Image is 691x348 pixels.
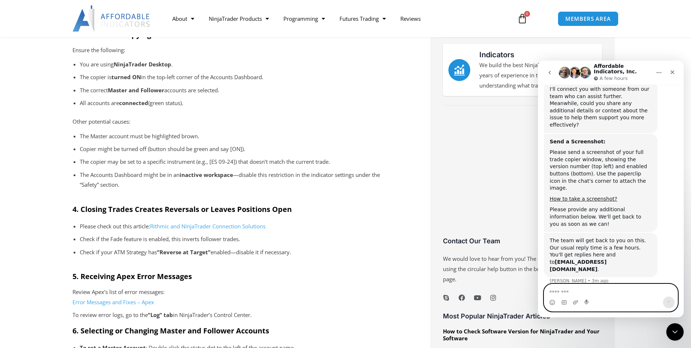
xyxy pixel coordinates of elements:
[80,234,399,244] p: Check if the Fade feature is enabled, this inverts follower trades.
[114,61,171,68] strong: NinjaTrader Desktop
[119,99,148,107] strong: connected
[479,60,597,91] p: We build the best NinjaTrader indicators with years of experience in trading futures and understa...
[180,171,233,178] strong: inactive workspace
[108,86,164,94] strong: Master and Follower
[276,10,332,27] a: Programming
[558,11,619,26] a: MEMBERS AREA
[150,223,266,230] a: Rithmic and NinjaTrader Connection Solutions
[72,45,407,55] p: Ensure the following:
[72,204,292,214] strong: 4. Closing Trades Creates Reversals or Leaves Positions Open
[157,248,211,256] strong: “Reverse at Target”
[448,59,470,81] a: Indicators
[443,312,602,320] h3: Most Popular NinjaTrader Articles
[111,73,141,81] strong: turned ON
[443,254,602,285] p: We would love to hear from you! The best way to reach us is using the circular help button in the...
[72,5,151,32] img: LogoAI | Affordable Indicators – NinjaTrader
[565,16,611,22] span: MEMBERS AREA
[80,59,399,70] p: You are using .
[72,287,407,308] p: Review Apex’s list of error messages:
[479,50,514,59] a: Indicators
[524,11,530,17] span: 0
[80,98,399,108] p: All accounts are (green status).
[80,170,399,190] p: The Accounts Dashboard might be in an —disable this restriction in the indicator settings under t...
[443,237,602,245] h3: Contact Our Team
[80,85,399,96] p: The correct accounts are selected.
[80,221,399,232] p: Please check out this article:
[72,271,192,281] strong: 5. Receiving Apex Error Messages
[80,72,399,82] p: The copier is in the top-left corner of the Accounts Dashboard.
[72,117,407,127] p: Other potential causes:
[443,328,600,342] a: How to Check Software Version for NinjaTrader and Your Software
[393,10,428,27] a: Reviews
[165,10,201,27] a: About
[72,298,154,306] a: Error Messages and Fixes – Apex
[506,8,538,29] a: 0
[80,247,399,258] p: Check if your ATM Strategy has enabled—disable it if necessary.
[443,115,602,242] iframe: Customer reviews powered by Trustpilot
[72,310,407,320] p: To review error logs, go to the in NinjaTrader’s Control Center.
[80,157,399,167] p: The copier may be set to a specific instrument (e.g., [ES 09-24]) that doesn’t match the current ...
[148,311,173,318] strong: “Log” tab
[332,10,393,27] a: Futures Trading
[666,323,684,341] iframe: Intercom live chat
[72,326,269,336] strong: 6. Selecting or Changing Master and Follower Accounts
[80,144,399,154] p: Copier might be turned off (button should be green and say [ON]).
[80,131,399,142] p: The Master account must be highlighted brown.
[538,61,684,317] iframe: Intercom live chat
[165,10,509,27] nav: Menu
[201,10,276,27] a: NinjaTrader Products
